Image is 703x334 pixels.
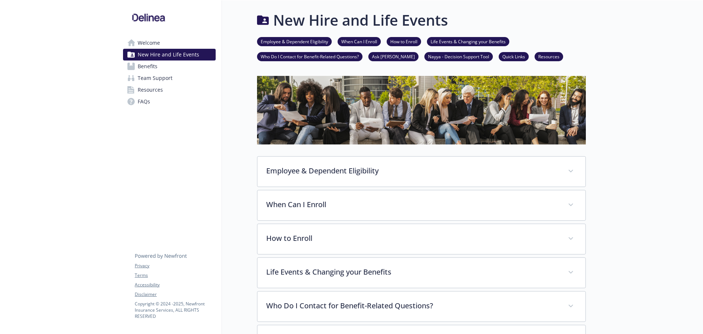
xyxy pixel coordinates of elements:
[535,53,563,60] a: Resources
[138,37,160,49] span: Welcome
[257,53,362,60] a: Who Do I Contact for Benefit-Related Questions?
[123,84,216,96] a: Resources
[135,272,215,279] a: Terms
[257,157,585,187] div: Employee & Dependent Eligibility
[387,38,421,45] a: How to Enroll
[266,233,559,244] p: How to Enroll
[257,190,585,220] div: When Can I Enroll
[135,263,215,269] a: Privacy
[138,60,157,72] span: Benefits
[257,76,586,144] img: new hire page banner
[138,84,163,96] span: Resources
[257,38,332,45] a: Employee & Dependent Eligibility
[266,199,559,210] p: When Can I Enroll
[257,291,585,322] div: Who Do I Contact for Benefit-Related Questions?
[266,300,559,311] p: Who Do I Contact for Benefit-Related Questions?
[135,301,215,319] p: Copyright © 2024 - 2025 , Newfront Insurance Services, ALL RIGHTS RESERVED
[266,165,559,176] p: Employee & Dependent Eligibility
[123,96,216,107] a: FAQs
[257,258,585,288] div: Life Events & Changing your Benefits
[135,291,215,298] a: Disclaimer
[123,60,216,72] a: Benefits
[123,72,216,84] a: Team Support
[138,96,150,107] span: FAQs
[138,49,199,60] span: New Hire and Life Events
[123,49,216,60] a: New Hire and Life Events
[368,53,419,60] a: Ask [PERSON_NAME]
[123,37,216,49] a: Welcome
[499,53,529,60] a: Quick Links
[338,38,381,45] a: When Can I Enroll
[266,267,559,278] p: Life Events & Changing your Benefits
[135,282,215,288] a: Accessibility
[427,38,509,45] a: Life Events & Changing your Benefits
[138,72,172,84] span: Team Support
[273,9,448,31] h1: New Hire and Life Events
[257,224,585,254] div: How to Enroll
[424,53,493,60] a: Nayya - Decision Support Tool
